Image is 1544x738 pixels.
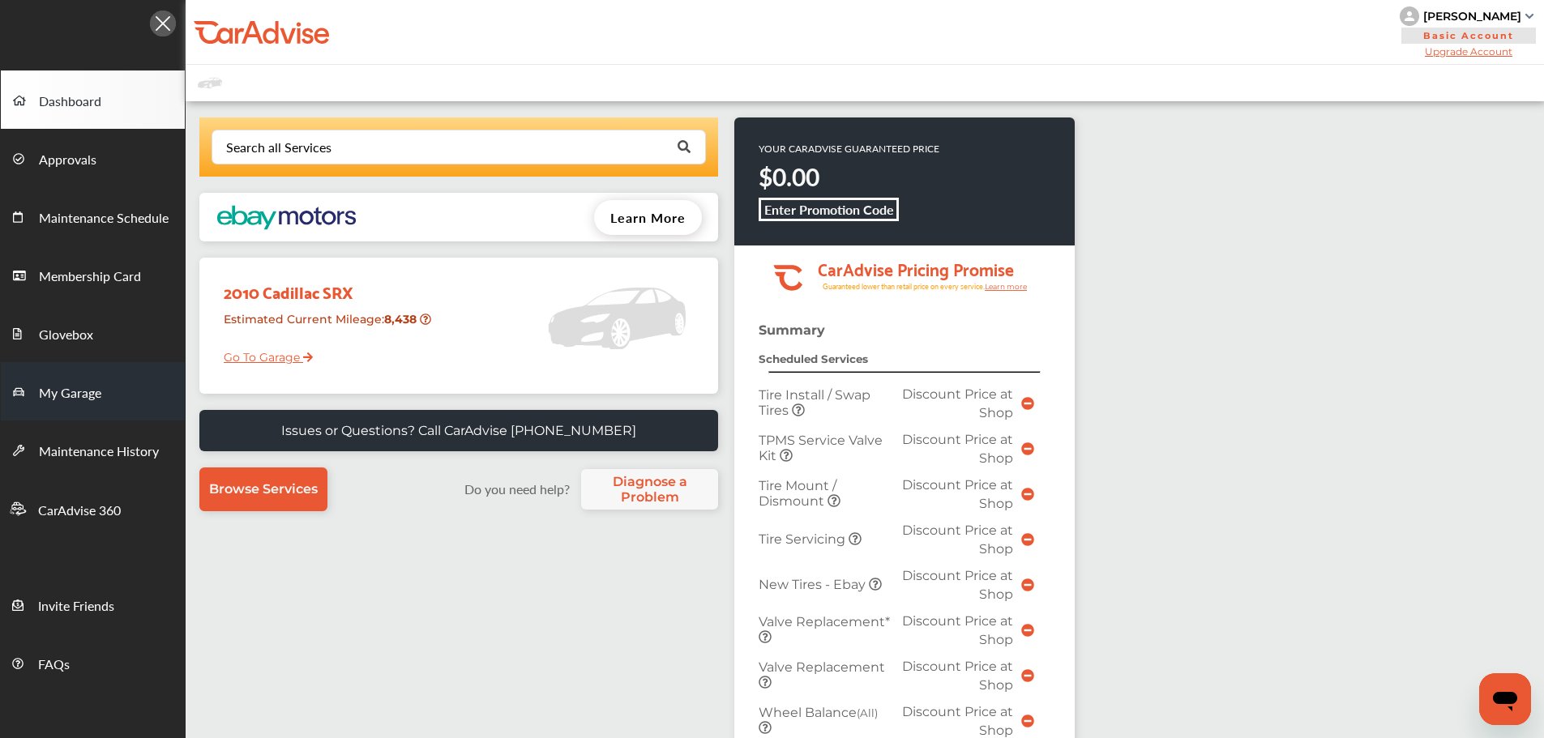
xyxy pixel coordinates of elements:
div: Estimated Current Mileage : [212,305,449,347]
img: Icon.5fd9dcc7.svg [150,11,176,36]
span: Discount Price at Shop [902,613,1013,647]
span: Discount Price at Shop [902,432,1013,466]
span: Discount Price at Shop [902,704,1013,738]
a: Browse Services [199,467,327,511]
span: Dashboard [39,92,101,113]
span: Learn More [610,208,686,227]
strong: Scheduled Services [759,352,868,365]
span: Glovebox [39,325,93,346]
a: Maintenance Schedule [1,187,185,245]
img: sCxJUJ+qAmfqhQGDUl18vwLg4ZYJ6CxN7XmbOMBAAAAAElFTkSuQmCC [1525,14,1533,19]
span: Invite Friends [38,596,114,617]
span: Wheel Balance [759,705,878,720]
span: Discount Price at Shop [902,659,1013,693]
a: Glovebox [1,304,185,362]
span: Basic Account [1401,28,1536,44]
span: Maintenance Schedule [39,208,169,229]
a: Maintenance History [1,420,185,479]
tspan: Learn more [985,282,1028,291]
b: Enter Promotion Code [764,200,894,219]
p: YOUR CARADVISE GUARANTEED PRICE [759,142,939,156]
span: FAQs [38,655,70,676]
img: knH8PDtVvWoAbQRylUukY18CTiRevjo20fAtgn5MLBQj4uumYvk2MzTtcAIzfGAtb1XOLVMAvhLuqoNAbL4reqehy0jehNKdM... [1400,6,1419,26]
span: Tire Install / Swap Tires [759,387,870,418]
tspan: CarAdvise Pricing Promise [818,254,1014,283]
img: placeholder_car.5a1ece94.svg [548,266,686,371]
a: Go To Garage [212,338,313,369]
span: Approvals [39,150,96,171]
span: TPMS Service Valve Kit [759,433,883,463]
a: Issues or Questions? Call CarAdvise [PHONE_NUMBER] [199,410,718,451]
div: [PERSON_NAME] [1423,9,1521,23]
span: My Garage [39,383,101,404]
span: Valve Replacement* [759,614,890,629]
iframe: Button to launch messaging window [1479,673,1531,725]
a: Approvals [1,129,185,187]
span: CarAdvise 360 [38,501,121,522]
tspan: Guaranteed lower than retail price on every service. [823,281,985,292]
span: Maintenance History [39,442,159,463]
strong: 8,438 [384,312,420,326]
span: Browse Services [209,481,318,497]
small: (All) [857,706,878,719]
strong: Summary [759,322,825,338]
span: Discount Price at Shop [902,568,1013,602]
span: New Tires - Ebay [759,577,869,592]
a: My Garage [1,362,185,420]
a: Diagnose a Problem [581,469,718,510]
p: Issues or Questions? Call CarAdvise [PHONE_NUMBER] [281,423,636,438]
span: Tire Servicing [759,531,849,547]
span: Membership Card [39,267,141,288]
span: Discount Price at Shop [902,386,1013,420]
span: Discount Price at Shop [902,477,1013,511]
span: Tire Mount / Dismount [759,478,836,509]
label: Do you need help? [456,480,577,498]
strong: $0.00 [759,160,819,194]
div: Search all Services [226,141,331,154]
div: 2010 Cadillac SRX [212,266,449,305]
a: Membership Card [1,245,185,304]
span: Valve Replacement [759,659,885,675]
span: Upgrade Account [1400,45,1538,58]
img: placeholder_car.fcab19be.svg [198,73,222,93]
span: Discount Price at Shop [902,523,1013,557]
span: Diagnose a Problem [589,474,710,505]
a: Dashboard [1,70,185,129]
